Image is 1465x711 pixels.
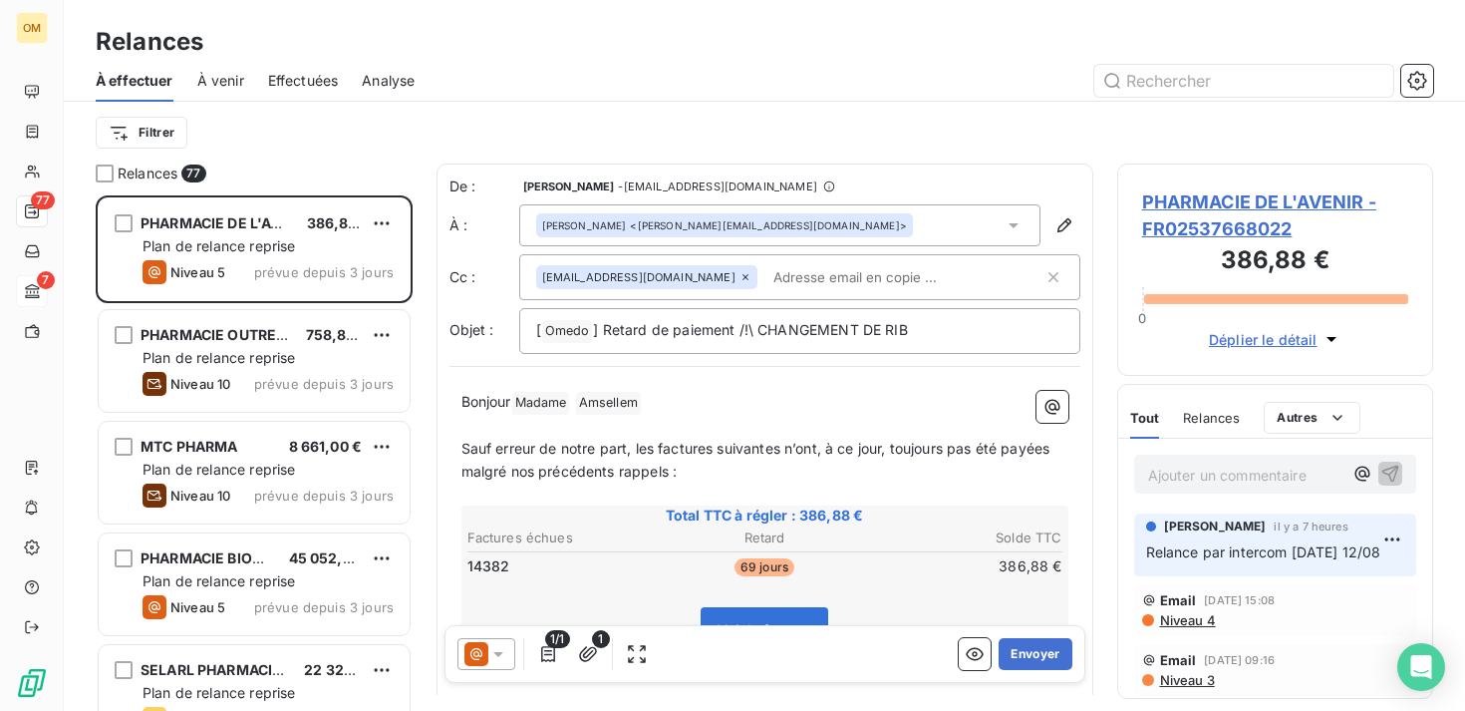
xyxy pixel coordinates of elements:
[306,326,369,343] span: 758,88 €
[618,180,816,192] span: - [EMAIL_ADDRESS][DOMAIN_NAME]
[362,71,415,91] span: Analyse
[523,180,615,192] span: [PERSON_NAME]
[1094,65,1393,97] input: Rechercher
[449,321,494,338] span: Objet :
[141,549,293,566] span: PHARMACIE BIODAILY
[467,556,510,576] span: 14382
[96,117,187,149] button: Filtrer
[765,262,996,292] input: Adresse email en copie ...
[461,440,1054,480] span: Sauf erreur de notre part, les factures suivantes n’ont, à ce jour, toujours pas été payées malgr...
[545,630,569,648] span: 1/1
[197,71,244,91] span: À venir
[268,71,339,91] span: Effectuées
[1264,402,1360,434] button: Autres
[1138,310,1146,326] span: 0
[170,488,230,504] span: Niveau 10
[16,667,48,699] img: Logo LeanPay
[31,191,55,209] span: 77
[37,271,55,289] span: 7
[307,214,371,231] span: 386,88 €
[542,218,907,232] div: <[PERSON_NAME][EMAIL_ADDRESS][DOMAIN_NAME]>
[1204,594,1275,606] span: [DATE] 15:08
[536,321,541,338] span: [
[1158,612,1216,628] span: Niveau 4
[865,528,1062,548] th: Solde TTC
[96,71,173,91] span: À effectuer
[466,528,664,548] th: Factures échues
[143,349,295,366] span: Plan de relance reprise
[1160,592,1197,608] span: Email
[542,320,593,343] span: Omedo
[542,218,627,232] span: [PERSON_NAME]
[464,506,1065,526] span: Total TTC à régler : 386,88 €
[1397,643,1445,691] div: Open Intercom Messenger
[512,392,570,415] span: Madame
[1164,518,1267,535] span: [PERSON_NAME]
[143,237,295,254] span: Plan de relance reprise
[592,630,610,648] span: 1
[96,24,203,60] h3: Relances
[16,195,47,227] a: 77
[96,195,413,711] div: grid
[1142,242,1409,282] h3: 386,88 €
[1158,672,1215,688] span: Niveau 3
[1209,329,1318,350] span: Déplier le détail
[181,165,205,182] span: 77
[1183,410,1240,426] span: Relances
[542,271,735,283] span: [EMAIL_ADDRESS][DOMAIN_NAME]
[141,661,360,678] span: SELARL PHARMACIE DALAYRAC
[16,12,48,44] div: OM
[289,549,374,566] span: 45 052,57 €
[461,393,511,410] span: Bonjour
[1204,654,1275,666] span: [DATE] 09:16
[449,267,519,287] label: Cc :
[449,215,519,235] label: À :
[1274,521,1347,533] span: il y a 7 heures
[304,661,390,678] span: 22 329,84 €
[254,599,394,615] span: prévue depuis 3 jours
[254,488,394,504] span: prévue depuis 3 jours
[16,275,47,307] a: 7
[865,555,1062,577] td: 386,88 €
[593,321,907,338] span: ] Retard de paiement /!\ CHANGEMENT DE RIB
[718,621,810,638] span: Voir la facture
[170,376,230,392] span: Niveau 10
[666,528,863,548] th: Retard
[1146,543,1381,560] span: Relance par intercom [DATE] 12/08
[143,572,295,589] span: Plan de relance reprise
[170,264,225,280] span: Niveau 5
[141,326,308,343] span: PHARMACIE OUTREBON
[143,684,295,701] span: Plan de relance reprise
[118,164,177,183] span: Relances
[289,438,363,455] span: 8 661,00 €
[734,558,794,576] span: 69 jours
[576,392,641,415] span: Amsellem
[1203,328,1347,351] button: Déplier le détail
[254,264,394,280] span: prévue depuis 3 jours
[141,438,238,455] span: MTC PHARMA
[254,376,394,392] span: prévue depuis 3 jours
[143,461,295,478] span: Plan de relance reprise
[141,214,314,231] span: PHARMACIE DE L'AVENIR
[1160,652,1197,668] span: Email
[999,638,1071,670] button: Envoyer
[449,177,519,196] span: De :
[170,599,225,615] span: Niveau 5
[1130,410,1160,426] span: Tout
[1142,188,1409,242] span: PHARMACIE DE L'AVENIR - FR02537668022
